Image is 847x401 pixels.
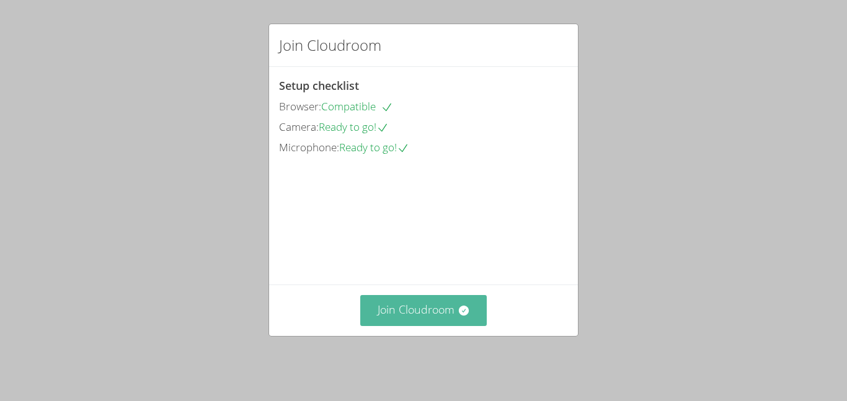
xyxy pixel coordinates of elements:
span: Setup checklist [279,78,359,93]
span: Ready to go! [339,140,409,154]
span: Browser: [279,99,321,113]
span: Camera: [279,120,319,134]
span: Ready to go! [319,120,389,134]
h2: Join Cloudroom [279,34,381,56]
button: Join Cloudroom [360,295,487,325]
span: Compatible [321,99,393,113]
span: Microphone: [279,140,339,154]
